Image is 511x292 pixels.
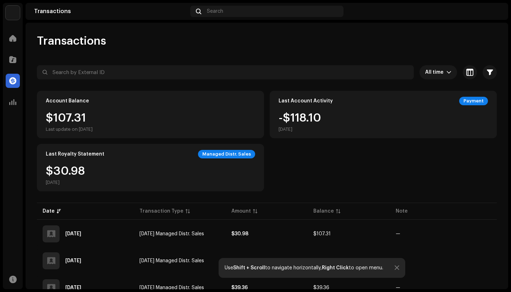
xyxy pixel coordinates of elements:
div: Date [43,208,55,215]
div: Sep 5, 2025 [65,258,81,263]
div: Amount [231,208,251,215]
div: Transaction Type [139,208,183,215]
strong: Shift + Scroll [233,265,265,270]
strong: $39.36 [231,285,248,290]
div: dropdown trigger [446,65,451,79]
div: Use to navigate horizontally, to open menu. [225,265,383,271]
span: $107.31 [313,231,331,236]
span: Jul 2025 Managed Distr. Sales [139,285,204,290]
div: Transactions [34,9,187,14]
div: [DATE] [46,180,85,185]
strong: $30.98 [231,231,248,236]
div: Last Account Activity [279,98,333,104]
span: Aug 2025 Managed Distr. Sales [139,258,204,263]
div: [DATE] [279,127,321,132]
div: Last Royalty Statement [46,151,104,157]
div: Aug 7, 2025 [65,285,81,290]
span: Sep 2025 Managed Distr. Sales [139,231,204,236]
div: Last update on [DATE] [46,127,93,132]
div: Balance [313,208,334,215]
span: Search [207,9,223,14]
span: All time [425,65,446,79]
strong: Right Click [322,265,349,270]
re-a-table-badge: — [396,285,400,290]
div: Oct 3, 2025 [65,231,81,236]
div: Managed Distr. Sales [198,150,255,158]
div: Payment [459,97,488,105]
img: 4b0fd8dd-feb0-4180-9da5-a57c1c3de93f [488,6,500,17]
input: Search by External ID [37,65,414,79]
div: Account Balance [46,98,89,104]
span: Transactions [37,34,106,48]
img: de0d2825-999c-4937-b35a-9adca56ee094 [6,6,20,20]
span: $39.36 [313,285,329,290]
re-a-table-badge: — [396,231,400,236]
